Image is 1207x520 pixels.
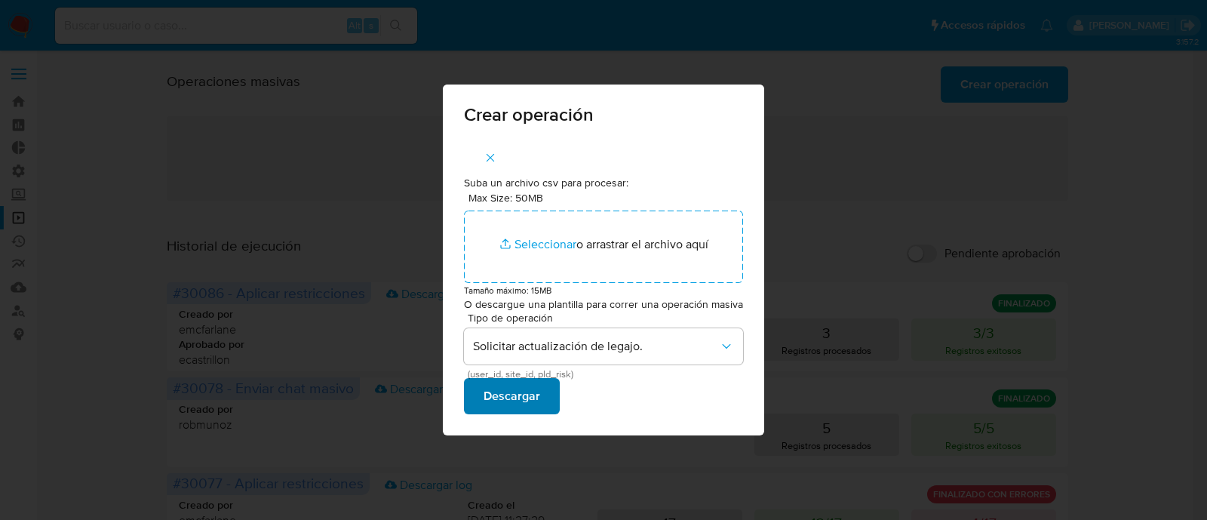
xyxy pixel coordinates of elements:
span: Descargar [484,380,540,413]
span: Solicitar actualización de legajo. [473,339,719,354]
span: Crear operación [464,106,743,124]
label: Max Size: 50MB [468,191,543,205]
small: Tamaño máximo: 15MB [464,284,551,297]
p: O descargue una plantilla para correr una operación masiva [464,297,743,312]
span: (user_id, site_id, pld_risk) [468,371,747,378]
button: Solicitar actualización de legajo. [464,328,743,365]
span: Tipo de operación [468,312,747,323]
button: Descargar [464,378,560,414]
p: Suba un archivo csv para procesar: [464,176,743,191]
